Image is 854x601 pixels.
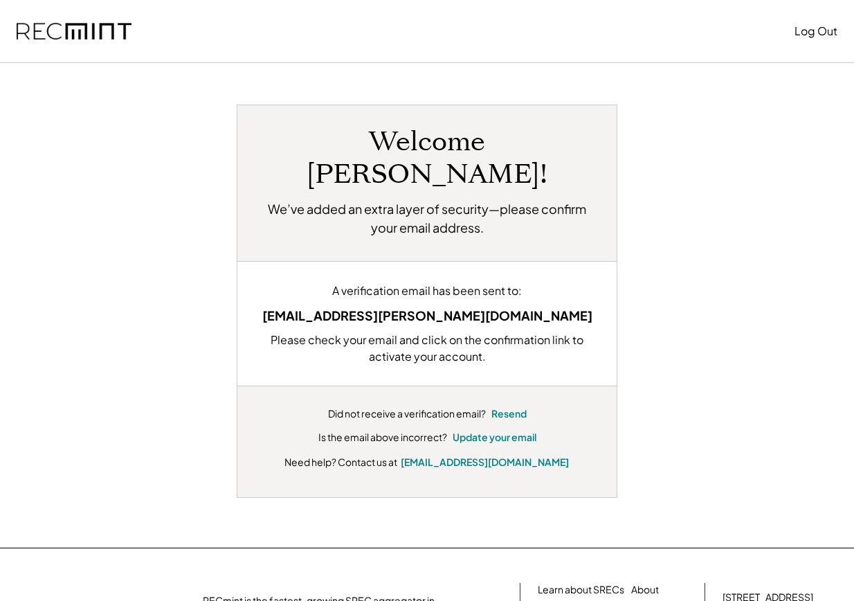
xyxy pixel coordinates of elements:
[491,407,527,421] button: Resend
[284,455,397,469] div: Need help? Contact us at
[318,431,447,445] div: Is the email above incorrect?
[258,199,596,237] h2: We’ve added an extra layer of security—please confirm your email address.
[258,282,596,299] div: A verification email has been sent to:
[258,332,596,365] div: Please check your email and click on the confirmation link to activate your account.
[17,23,131,40] img: recmint-logotype%403x.png
[794,17,837,45] button: Log Out
[401,456,569,468] a: [EMAIL_ADDRESS][DOMAIN_NAME]
[258,306,596,325] div: [EMAIL_ADDRESS][PERSON_NAME][DOMAIN_NAME]
[631,583,659,597] a: About
[328,407,486,421] div: Did not receive a verification email?
[258,126,596,191] h1: Welcome [PERSON_NAME]!
[538,583,624,597] a: Learn about SRECs
[453,431,536,445] button: Update your email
